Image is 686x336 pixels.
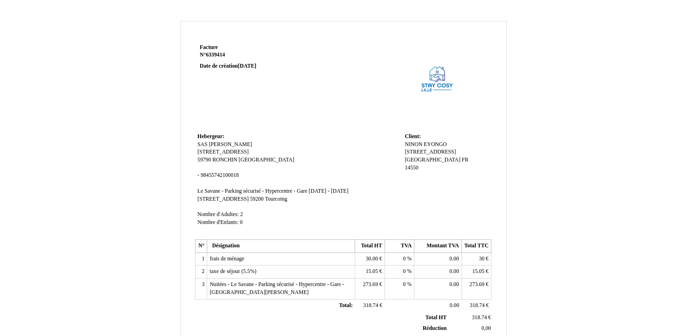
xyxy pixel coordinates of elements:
span: 0 [240,219,243,225]
span: SAS [PERSON_NAME] [197,141,252,147]
span: taxe de séjour (5.5%) [210,268,256,274]
span: 15.05 [472,268,484,274]
span: 318.74 [470,302,485,308]
td: € [462,266,491,279]
span: 2 [240,211,243,217]
span: 0.00 [450,302,459,308]
span: Nombre d'Adultes: [197,211,239,217]
strong: Date de création [200,63,256,69]
img: logo [385,44,489,114]
span: 0,00 [482,325,491,331]
span: Réduction [423,325,447,331]
span: RONCHIN [212,157,237,163]
span: 0 [403,281,406,287]
td: € [355,279,385,299]
span: [STREET_ADDRESS] [197,196,249,202]
span: [GEOGRAPHIC_DATA] [405,157,460,163]
span: Tourcoing [265,196,287,202]
span: Total: [339,302,352,308]
strong: N° [200,51,311,59]
span: Hebergeur: [197,133,224,140]
td: % [385,252,414,266]
span: NINON [405,141,422,147]
span: 273.69 [363,281,378,287]
span: 6339414 [206,52,225,58]
td: € [462,252,491,266]
span: Le Savane - Parking sécurisé - Hypercentre - Gare [197,188,308,194]
span: 0 [403,268,406,274]
span: 59790 [197,157,211,163]
span: 0.00 [449,256,459,262]
td: € [355,299,385,312]
span: Nuitées - Le Savane - Parking sécurisé - Hypercentre - Gare - [GEOGRAPHIC_DATA][PERSON_NAME] [210,281,344,295]
span: 318.74 [472,315,487,321]
span: 30.00 [366,256,378,262]
span: Client: [405,133,420,140]
td: 2 [196,266,207,279]
td: % [385,266,414,279]
span: 15.05 [366,268,378,274]
span: frais de ménage [210,256,244,262]
span: 273.69 [469,281,484,287]
td: € [448,313,493,323]
span: [STREET_ADDRESS] [405,149,456,155]
span: Facture [200,44,218,50]
td: € [462,279,491,299]
span: 0.00 [449,281,459,287]
span: 14550 [405,165,418,171]
span: [GEOGRAPHIC_DATA] [238,157,294,163]
span: 318.74 [363,302,378,308]
th: TVA [385,240,414,253]
span: Total HT [426,315,447,321]
th: N° [196,240,207,253]
span: [DATE] - [DATE] [309,188,349,194]
th: Total HT [355,240,385,253]
td: € [462,299,491,312]
span: [STREET_ADDRESS] [197,149,249,155]
span: [DATE] [238,63,256,69]
span: - [197,172,199,178]
td: % [385,279,414,299]
span: EYONGO [424,141,447,147]
td: 1 [196,252,207,266]
span: 59200 [250,196,264,202]
span: Nombre d'Enfants: [197,219,238,225]
td: 3 [196,279,207,299]
td: € [355,252,385,266]
span: FR [462,157,469,163]
span: 0 [403,256,406,262]
span: 98455742100018 [201,172,239,178]
th: Montant TVA [414,240,462,253]
span: 0.00 [449,268,459,274]
span: 30 [479,256,484,262]
th: Désignation [207,240,355,253]
td: € [355,266,385,279]
th: Total TTC [462,240,491,253]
